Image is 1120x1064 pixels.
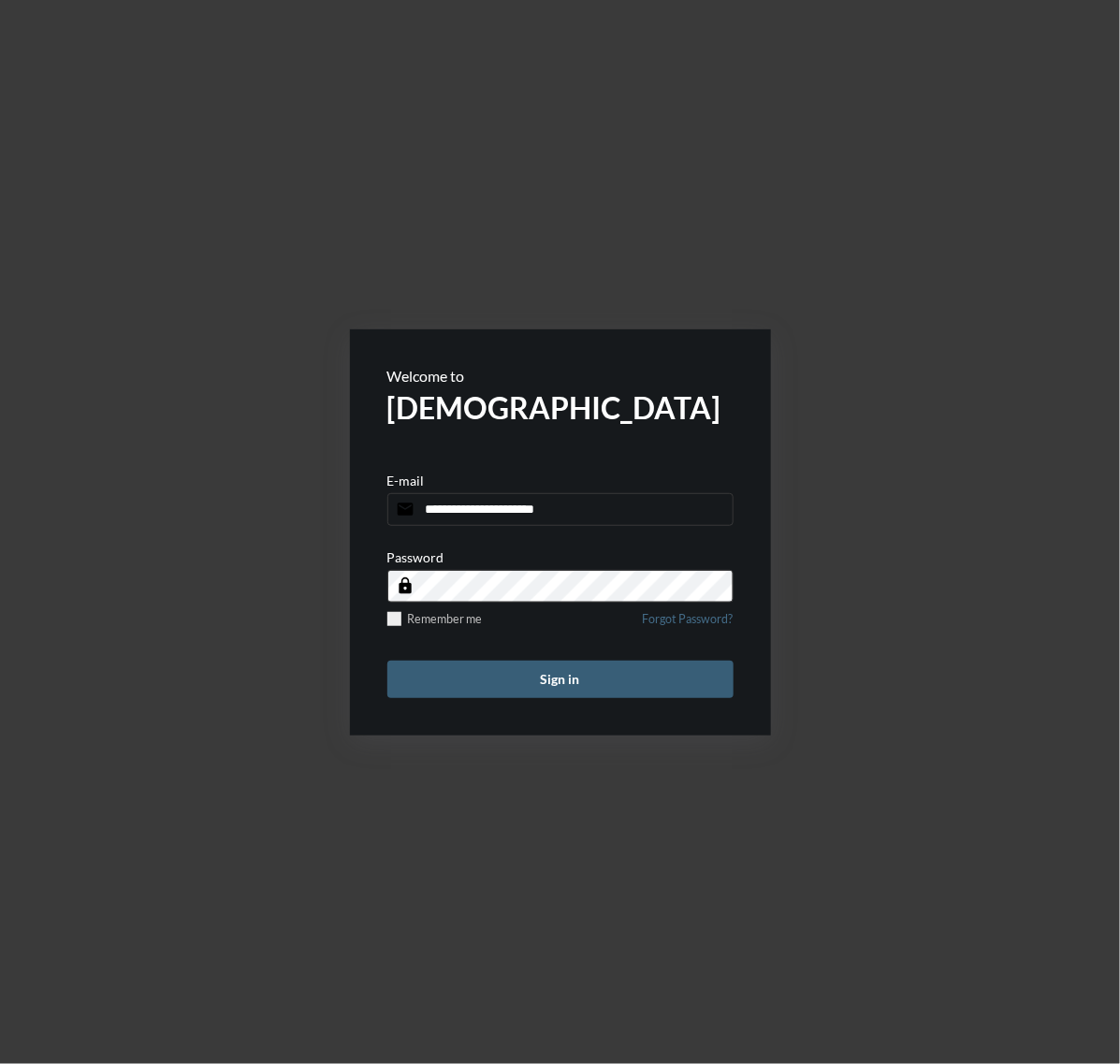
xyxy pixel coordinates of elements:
p: Welcome to [387,367,734,385]
label: Remember me [387,612,483,626]
button: Sign in [387,661,734,698]
h2: [DEMOGRAPHIC_DATA] [387,389,734,426]
p: Password [387,549,444,565]
p: E-mail [387,473,425,488]
a: Forgot Password? [643,612,734,637]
